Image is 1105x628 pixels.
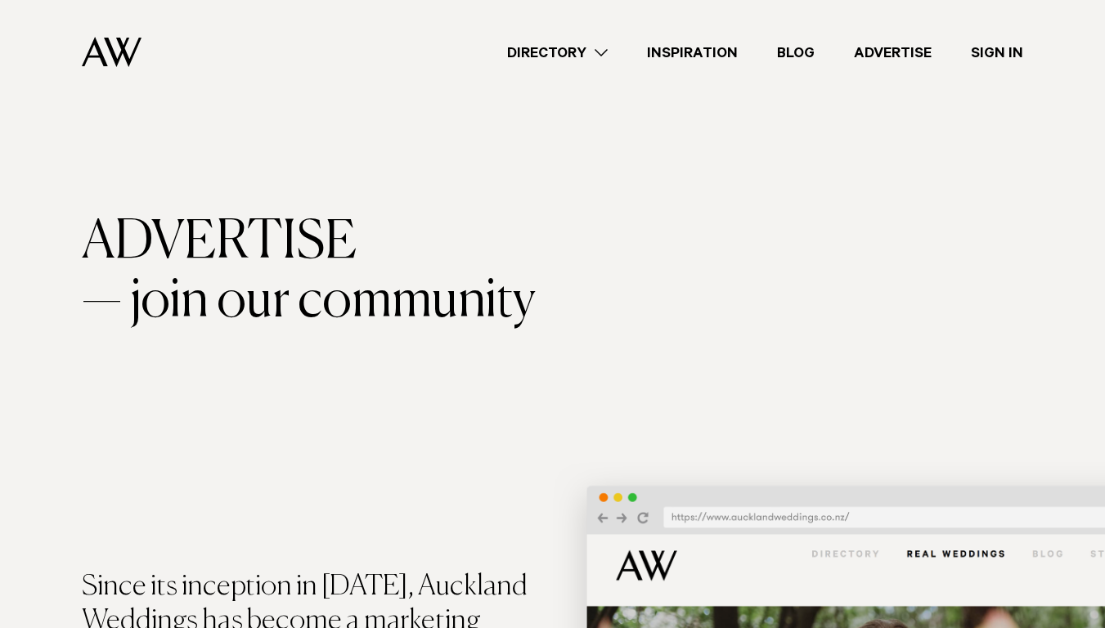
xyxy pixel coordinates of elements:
[82,272,122,331] span: —
[130,272,535,331] span: join our community
[834,42,951,64] a: Advertise
[82,213,1023,272] div: Advertise
[757,42,834,64] a: Blog
[487,42,627,64] a: Directory
[82,37,141,67] img: Auckland Weddings Logo
[951,42,1043,64] a: Sign In
[627,42,757,64] a: Inspiration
